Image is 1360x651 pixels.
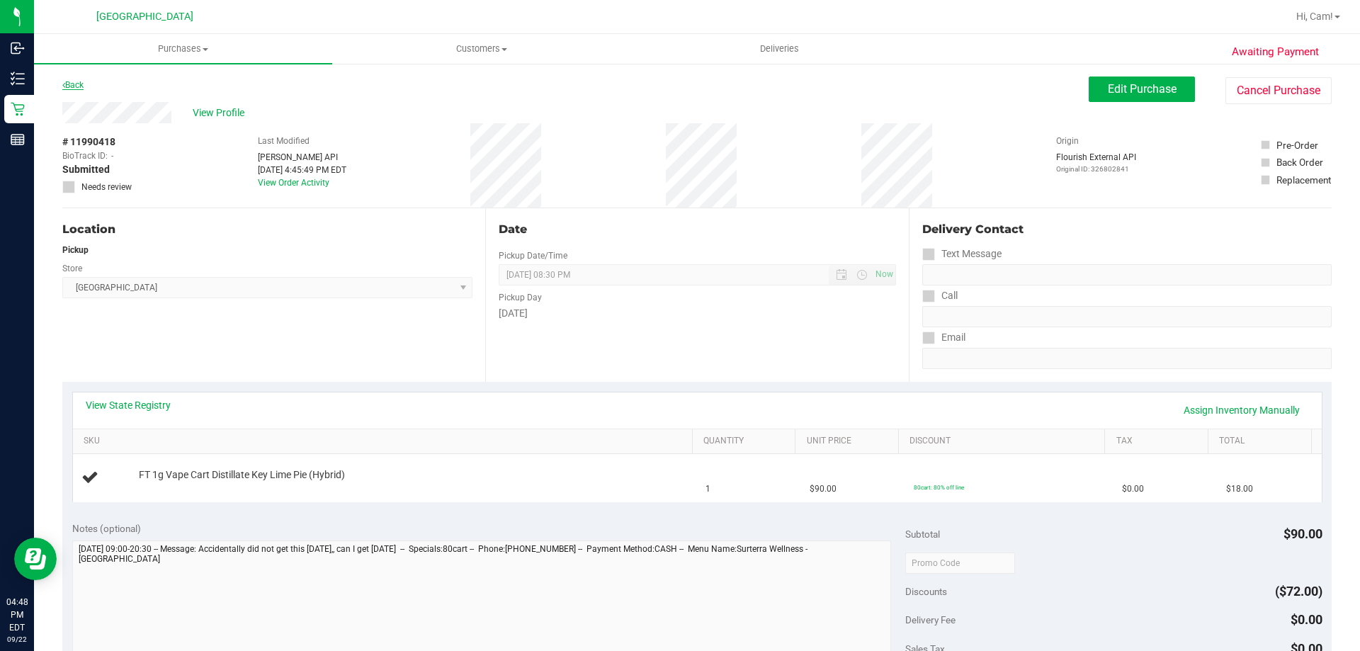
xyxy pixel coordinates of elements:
[905,614,956,625] span: Delivery Fee
[258,178,329,188] a: View Order Activity
[34,34,332,64] a: Purchases
[62,149,108,162] span: BioTrack ID:
[139,468,345,482] span: FT 1g Vape Cart Distillate Key Lime Pie (Hybrid)
[1056,164,1136,174] p: Original ID: 326802841
[193,106,249,120] span: View Profile
[1276,173,1331,187] div: Replacement
[905,528,940,540] span: Subtotal
[34,43,332,55] span: Purchases
[1276,155,1323,169] div: Back Order
[499,221,895,238] div: Date
[11,132,25,147] inline-svg: Reports
[1275,584,1322,599] span: ($72.00)
[1232,44,1319,60] span: Awaiting Payment
[1089,77,1195,102] button: Edit Purchase
[1226,482,1253,496] span: $18.00
[1174,398,1309,422] a: Assign Inventory Manually
[62,135,115,149] span: # 11990418
[922,285,958,306] label: Call
[72,523,141,534] span: Notes (optional)
[922,264,1332,285] input: Format: (999) 999-9999
[62,262,82,275] label: Store
[1296,11,1333,22] span: Hi, Cam!
[499,306,895,321] div: [DATE]
[84,436,686,447] a: SKU
[332,34,630,64] a: Customers
[62,221,472,238] div: Location
[807,436,893,447] a: Unit Price
[6,634,28,645] p: 09/22
[905,553,1015,574] input: Promo Code
[922,221,1332,238] div: Delivery Contact
[1291,612,1322,627] span: $0.00
[922,306,1332,327] input: Format: (999) 999-9999
[6,596,28,634] p: 04:48 PM EDT
[62,80,84,90] a: Back
[1219,436,1305,447] a: Total
[96,11,193,23] span: [GEOGRAPHIC_DATA]
[741,43,818,55] span: Deliveries
[11,102,25,116] inline-svg: Retail
[705,482,710,496] span: 1
[914,484,964,491] span: 80cart: 80% off line
[1225,77,1332,104] button: Cancel Purchase
[62,162,110,177] span: Submitted
[1116,436,1203,447] a: Tax
[1056,151,1136,174] div: Flourish External API
[86,398,171,412] a: View State Registry
[258,151,346,164] div: [PERSON_NAME] API
[905,579,947,604] span: Discounts
[703,436,790,447] a: Quantity
[909,436,1099,447] a: Discount
[922,244,1002,264] label: Text Message
[499,291,542,304] label: Pickup Day
[810,482,837,496] span: $90.00
[333,43,630,55] span: Customers
[1276,138,1318,152] div: Pre-Order
[630,34,929,64] a: Deliveries
[62,245,89,255] strong: Pickup
[499,249,567,262] label: Pickup Date/Time
[11,41,25,55] inline-svg: Inbound
[258,164,346,176] div: [DATE] 4:45:49 PM EDT
[111,149,113,162] span: -
[1122,482,1144,496] span: $0.00
[11,72,25,86] inline-svg: Inventory
[922,327,965,348] label: Email
[81,181,132,193] span: Needs review
[1056,135,1079,147] label: Origin
[1108,82,1177,96] span: Edit Purchase
[14,538,57,580] iframe: Resource center
[258,135,310,147] label: Last Modified
[1283,526,1322,541] span: $90.00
